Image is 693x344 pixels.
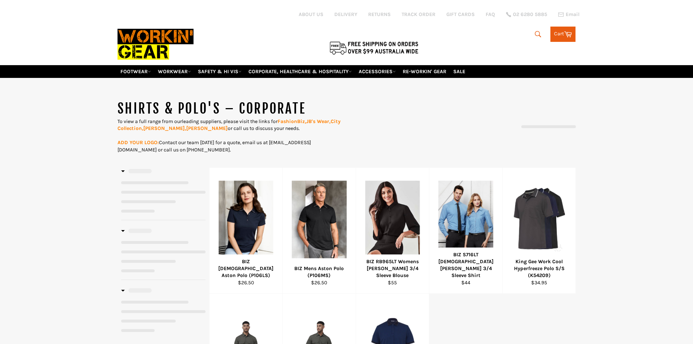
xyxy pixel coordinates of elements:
a: ABOUT US [299,11,323,18]
div: BIZ Mens Aston Polo (P106MS) [287,265,351,279]
a: [PERSON_NAME] [143,125,185,131]
a: DELIVERY [334,11,357,18]
span: 02 6280 5885 [513,12,547,17]
img: Flat $9.95 shipping Australia wide [328,40,419,55]
a: FOOTWEAR [118,65,154,78]
a: WORKWEAR [155,65,194,78]
a: TRACK ORDER [402,11,435,18]
a: FAQ [486,11,495,18]
span: Contact our team [DATE] for a quote, email us at [EMAIL_ADDRESS][DOMAIN_NAME] or call us on [PHON... [118,139,311,153]
p: leading suppliers, please visit the links for or call us to discuss your needs. [118,118,347,132]
a: CORPORATE, HEALTHCARE & HOSPITALITY [246,65,355,78]
a: BIZ S716LT Ladies Ellison 3/4 Sleeve Shirt - Workin' Gear BIZ S716LT [DEMOGRAPHIC_DATA] [PERSON_N... [429,168,502,294]
span: To view a full range from our [118,118,182,124]
a: Biz [297,118,305,124]
div: BIZ RB965LT Womens [PERSON_NAME] 3/4 Sleeve Blouse [361,258,425,279]
img: Workin Gear leaders in Workwear, Safety Boots, PPE, Uniforms. Australia's No.1 in Workwear [118,24,194,65]
div: $55 [361,279,425,286]
a: Fashion [278,118,297,124]
a: RE-WORKIN' GEAR [400,65,449,78]
a: BIZ Mens Aston Polo - WORKIN GEAR BIZ Mens Aston Polo (P106MS) $26.50 [282,168,356,294]
img: BIZ Mens Aston Polo - WORKIN GEAR [292,181,347,258]
a: 02 6280 5885 [506,12,547,17]
span: Email [566,12,580,17]
a: JB's Wear [306,118,329,124]
img: Workin Gear King Gee Work Cool Hyperfreeze Polo S/S [512,188,567,252]
div: BIZ [DEMOGRAPHIC_DATA] Aston Polo (P106LS) [214,258,278,279]
div: $44 [434,279,498,286]
div: $34.95 [507,279,571,286]
a: Workin Gear King Gee Work Cool Hyperfreeze Polo S/S King Gee Work Cool Hyperfreeze Polo S/S (K542... [502,168,576,294]
h1: SHIRTS & POLO'S – CORPORATE [118,100,347,118]
a: ACCESSORIES [356,65,399,78]
img: BIZ RB965LT Womens Lucy 3/4 Sleeve Blouse - Workin' Gear [365,181,420,258]
div: King Gee Work Cool Hyperfreeze Polo S/S (K54209) [507,258,571,279]
a: RETURNS [368,11,391,18]
div: $26.50 [214,279,278,286]
a: BIZ RB965LT Womens Lucy 3/4 Sleeve Blouse - Workin' Gear BIZ RB965LT Womens [PERSON_NAME] 3/4 Sle... [356,168,429,294]
a: GIFT CARDS [446,11,475,18]
a: [PERSON_NAME] [186,125,228,131]
a: Cart [550,27,575,42]
a: BIZ P106LS Ladies Aston Polo - Workin Gear BIZ [DEMOGRAPHIC_DATA] Aston Polo (P106LS) $26.50 [209,168,283,294]
img: BIZ S716LT Ladies Ellison 3/4 Sleeve Shirt - Workin' Gear [438,181,493,258]
div: $26.50 [287,279,351,286]
a: SALE [450,65,468,78]
strong: ADD YOUR LOGO: [118,139,159,146]
a: SAFETY & HI VIS [195,65,244,78]
img: BIZ P106LS Ladies Aston Polo - Workin Gear [219,181,274,258]
div: BIZ S716LT [DEMOGRAPHIC_DATA] [PERSON_NAME] 3/4 Sleeve Shirt [434,251,498,279]
a: Email [558,12,580,17]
